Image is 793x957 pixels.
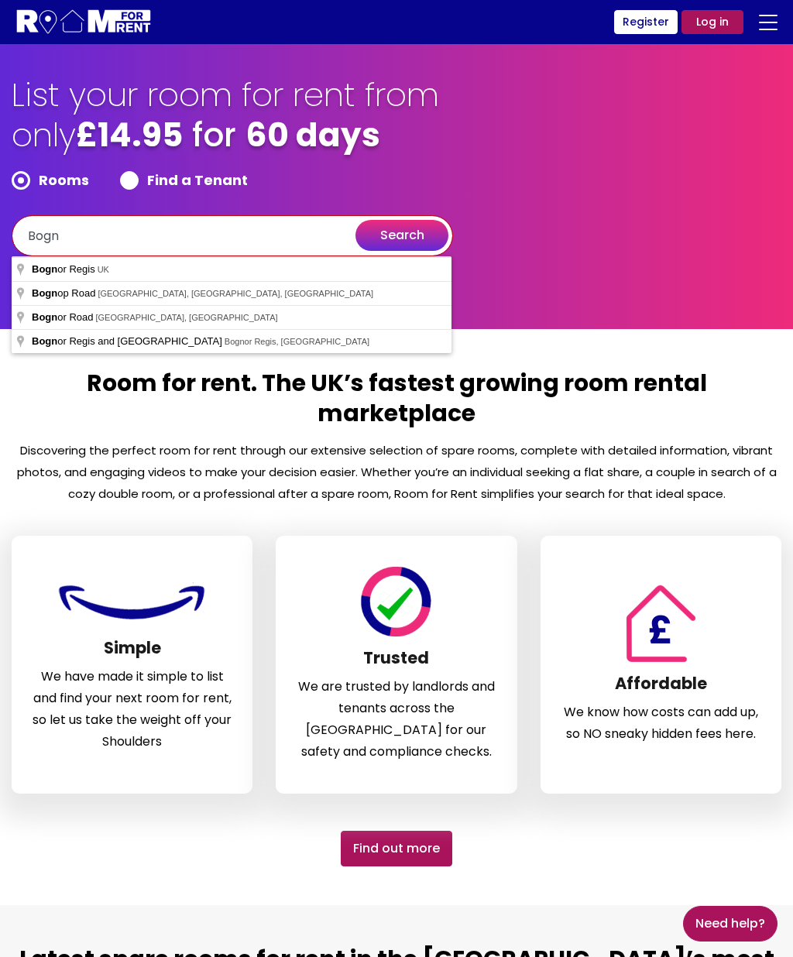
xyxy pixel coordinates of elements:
[560,701,762,745] p: We know how costs can add up, so NO sneaky hidden fees here.
[12,440,781,505] p: Discovering the perfect room for rent through our extensive selection of spare rooms, complete wi...
[32,287,98,299] span: op Road
[32,311,95,323] span: or Road
[245,112,380,158] b: 60 days
[12,215,453,256] input: Enter keywords
[683,906,778,942] a: Need Help?
[614,10,678,34] a: Register
[12,368,781,440] h2: Room for rent. The UK’s fastest growing room rental marketplace
[120,171,248,190] label: Find a Tenant
[681,10,743,34] a: Log in
[619,585,703,662] img: Room For Rent
[341,831,452,866] a: Find out More
[358,567,434,636] img: Room For Rent
[15,8,153,36] img: Logo for Room for Rent, featuring a welcoming design with a house icon and modern typography
[192,112,236,158] span: for
[32,287,57,299] span: Bogn
[32,335,225,347] span: or Regis and [GEOGRAPHIC_DATA]
[32,311,57,323] span: Bogn
[32,263,98,275] span: or Regis
[355,220,448,251] button: search
[32,263,57,275] span: Bogn
[560,674,762,701] h3: Affordable
[76,112,183,158] b: £14.95
[55,578,210,626] img: Room For Rent
[98,265,109,274] span: UK
[225,337,369,346] span: Bognor Regis, [GEOGRAPHIC_DATA]
[95,313,277,322] span: [GEOGRAPHIC_DATA], [GEOGRAPHIC_DATA]
[295,648,497,676] h3: Trusted
[12,75,530,171] h1: List your room for rent from only
[98,289,373,298] span: [GEOGRAPHIC_DATA], [GEOGRAPHIC_DATA], [GEOGRAPHIC_DATA]
[295,676,497,763] p: We are trusted by landlords and tenants across the [GEOGRAPHIC_DATA] for our safety and complianc...
[31,638,233,666] h3: Simple
[12,171,89,190] label: Rooms
[32,335,57,347] span: Bogn
[31,666,233,753] p: We have made it simple to list and find your next room for rent, so let us take the weight off yo...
